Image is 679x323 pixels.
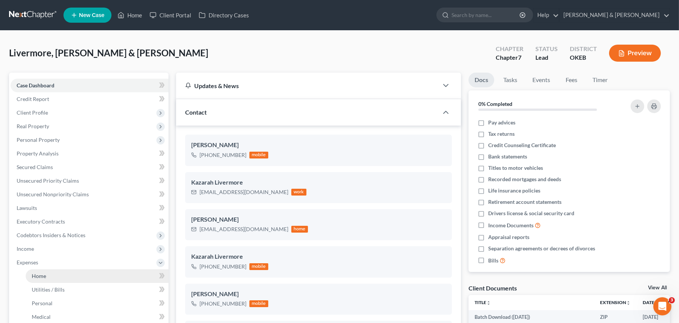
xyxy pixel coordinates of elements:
a: Home [114,8,146,22]
a: Titleunfold_more [475,300,491,305]
span: Separation agreements or decrees of divorces [488,245,595,252]
button: Preview [609,45,661,62]
a: Personal [26,297,169,310]
div: home [291,226,308,233]
span: Lawsuits [17,205,37,211]
a: Case Dashboard [11,79,169,92]
div: Status [535,45,558,53]
span: Property Analysis [17,150,59,157]
div: [PHONE_NUMBER] [200,300,246,307]
a: Extensionunfold_more [600,300,631,305]
div: [PHONE_NUMBER] [200,263,246,270]
span: Real Property [17,123,49,129]
span: Expenses [17,259,38,266]
div: [EMAIL_ADDRESS][DOMAIN_NAME] [200,188,288,196]
span: 3 [669,297,675,303]
div: [PERSON_NAME] [191,290,446,299]
span: Income [17,245,34,252]
a: Property Analysis [11,147,169,160]
span: Livermore, [PERSON_NAME] & [PERSON_NAME] [9,47,208,58]
i: unfold_more [486,301,491,305]
span: Recorded mortgages and deeds [488,175,561,183]
a: Credit Report [11,92,169,106]
a: Lawsuits [11,201,169,215]
div: District [570,45,597,53]
a: Executory Contracts [11,215,169,228]
div: [PHONE_NUMBER] [200,151,246,159]
span: Codebtors Insiders & Notices [17,232,85,238]
a: Fees [559,73,583,87]
span: Titles to motor vehicles [488,164,543,172]
span: Unsecured Nonpriority Claims [17,191,89,197]
a: Date Added expand_more [643,300,677,305]
span: Unsecured Priority Claims [17,177,79,184]
div: Updates & News [185,82,429,90]
a: Unsecured Priority Claims [11,174,169,188]
div: mobile [249,300,268,307]
div: Kazarah Livermore [191,178,446,187]
div: mobile [249,152,268,158]
span: New Case [79,12,104,18]
div: OKEB [570,53,597,62]
strong: 0% Completed [478,101,512,107]
span: Drivers license & social security card [488,210,574,217]
span: Case Dashboard [17,82,54,89]
div: Client Documents [469,284,517,292]
a: Secured Claims [11,160,169,174]
span: Utilities / Bills [32,286,65,293]
input: Search by name... [452,8,521,22]
div: Chapter [496,45,523,53]
span: Credit Counseling Certificate [488,141,556,149]
span: Personal [32,300,53,306]
span: Bank statements [488,153,527,160]
div: [EMAIL_ADDRESS][DOMAIN_NAME] [200,225,288,233]
div: [PERSON_NAME] [191,215,446,224]
span: Income Documents [488,222,534,229]
div: Chapter [496,53,523,62]
span: Executory Contracts [17,218,65,225]
div: Kazarah Livermore [191,252,446,261]
span: Client Profile [17,109,48,116]
a: Client Portal [146,8,195,22]
span: Contact [185,109,207,116]
a: Utilities / Bills [26,283,169,297]
div: [PERSON_NAME] [191,141,446,150]
a: Docs [469,73,494,87]
a: Help [534,8,559,22]
span: Retirement account statements [488,198,561,206]
span: Medical [32,314,51,320]
a: Tasks [497,73,523,87]
i: unfold_more [626,301,631,305]
span: Appraisal reports [488,233,529,241]
span: Credit Report [17,96,49,102]
a: Unsecured Nonpriority Claims [11,188,169,201]
span: Secured Claims [17,164,53,170]
span: Pay advices [488,119,515,126]
span: Personal Property [17,137,60,143]
div: mobile [249,263,268,270]
a: Directory Cases [195,8,253,22]
span: Bills [488,257,498,264]
a: View All [648,285,667,290]
div: work [291,189,306,196]
a: Home [26,269,169,283]
span: Tax returns [488,130,515,138]
span: Home [32,273,46,279]
iframe: Intercom live chat [653,297,671,315]
a: Events [526,73,556,87]
span: 7 [518,54,521,61]
a: Timer [586,73,614,87]
a: [PERSON_NAME] & [PERSON_NAME] [560,8,670,22]
div: Lead [535,53,558,62]
span: Life insurance policies [488,187,540,194]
